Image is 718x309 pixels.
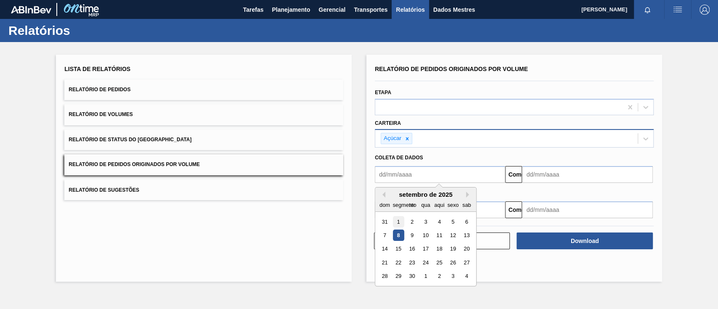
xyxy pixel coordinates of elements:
[634,4,661,16] button: Notificações
[379,257,390,268] div: Escolha domingo, 21 de setembro de 2025
[379,243,390,255] div: Escolha domingo, 14 de setembro de 2025
[375,90,391,95] font: Etapa
[393,271,404,282] div: Escolha segunda-feira, 29 de setembro de 2025
[375,120,401,126] font: Carteira
[450,232,456,238] font: 12
[64,180,343,200] button: Relatório de Sugestões
[436,246,442,252] font: 18
[379,202,390,208] font: dom
[69,112,132,118] font: Relatório de Volumes
[447,271,458,282] div: Escolha sexta-feira, 3 de outubro de 2025
[465,273,468,280] font: 4
[379,271,390,282] div: Escolha domingo, 28 de setembro de 2025
[382,259,388,266] font: 21
[409,273,415,280] font: 30
[450,259,456,266] font: 26
[409,259,415,266] font: 23
[517,232,652,249] button: Download
[382,219,388,225] font: 31
[423,232,429,238] font: 10
[272,6,310,13] font: Planejamento
[522,166,652,183] input: dd/mm/aaaa
[571,238,599,244] font: Download
[411,232,413,238] font: 9
[69,137,191,143] font: Relatório de Status do [GEOGRAPHIC_DATA]
[11,6,51,13] img: TNhmsLtSVTkK8tSr43FrP2fwEKptu5GPRR3wAAAABJRU5ErkJggg==
[375,66,528,72] font: Relatório de Pedidos Originados por Volume
[436,232,442,238] font: 11
[508,171,528,178] font: Comeu
[424,273,427,280] font: 1
[423,259,429,266] font: 24
[382,246,388,252] font: 14
[409,202,415,208] font: ter
[383,232,386,238] font: 7
[406,271,418,282] div: Escolha terça-feira, 30 de setembro de 2025
[447,243,458,255] div: Escolha sexta-feira, 19 de setembro de 2025
[420,216,431,227] div: Escolha quarta-feira, 3 de setembro de 2025
[64,66,130,72] font: Lista de Relatórios
[433,6,475,13] font: Dados Mestres
[393,243,404,255] div: Escolha segunda-feira, 15 de setembro de 2025
[393,257,404,268] div: Escolha segunda-feira, 22 de setembro de 2025
[451,273,454,280] font: 3
[451,219,454,225] font: 5
[434,202,444,208] font: aqui
[505,166,522,183] button: Comeu
[243,6,264,13] font: Tarefas
[379,192,385,198] button: Mês Anterior
[406,230,418,241] div: Escolha terça-feira, 9 de setembro de 2025
[462,202,471,208] font: sab
[423,246,429,252] font: 17
[436,259,442,266] font: 25
[464,259,469,266] font: 27
[395,246,401,252] font: 15
[395,259,401,266] font: 22
[384,135,401,141] font: Açúcar
[395,273,401,280] font: 29
[522,201,652,218] input: dd/mm/aaaa
[447,230,458,241] div: Escolha sexta-feira, 12 de setembro de 2025
[420,230,431,241] div: Escolha quarta-feira, 10 de setembro de 2025
[396,6,424,13] font: Relatórios
[393,216,404,227] div: Escolha segunda-feira, 1 de setembro de 2025
[64,104,343,125] button: Relatório de Volumes
[508,206,528,213] font: Comeu
[464,232,469,238] font: 13
[406,257,418,268] div: Escolha terça-feira, 23 de setembro de 2025
[434,271,445,282] div: Escolha quinta-feira, 2 de outubro de 2025
[421,202,430,208] font: qua
[461,257,472,268] div: Escolha sábado, 27 de setembro de 2025
[673,5,683,15] img: ações do usuário
[699,5,710,15] img: Sair
[397,232,400,238] font: 8
[434,230,445,241] div: Escolha quinta-feira, 11 de setembro de 2025
[461,230,472,241] div: Escolha sábado, 13 de setembro de 2025
[379,216,390,227] div: Escolha domingo, 31 de agosto de 2025
[461,271,472,282] div: Escolha sábado, 4 de outubro de 2025
[461,243,472,255] div: Escolha sábado, 20 de setembro de 2025
[397,219,400,225] font: 1
[434,216,445,227] div: Escolha quinta-feira, 4 de setembro de 2025
[581,6,627,13] font: [PERSON_NAME]
[466,192,472,198] button: Próximo mês
[406,243,418,255] div: Escolha terça-feira, 16 de setembro de 2025
[64,129,343,150] button: Relatório de Status do [GEOGRAPHIC_DATA]
[393,230,404,241] div: Escolha segunda-feira, 8 de setembro de 2025
[438,219,441,225] font: 4
[64,154,343,175] button: Relatório de Pedidos Originados por Volume
[354,6,387,13] font: Transportes
[505,201,522,218] button: Comeu
[420,257,431,268] div: Escolha quarta-feira, 24 de setembro de 2025
[450,246,456,252] font: 19
[461,216,472,227] div: Escolha sábado, 6 de setembro de 2025
[69,87,130,92] font: Relatório de Pedidos
[409,246,415,252] font: 16
[69,187,139,193] font: Relatório de Sugestões
[434,243,445,255] div: Escolha quinta-feira, 18 de setembro de 2025
[375,166,505,183] input: dd/mm/aaaa
[406,216,418,227] div: Escolha terça-feira, 2 de setembro de 2025
[378,215,473,283] div: mês 2025-09
[374,232,510,249] button: Limpar
[424,219,427,225] font: 3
